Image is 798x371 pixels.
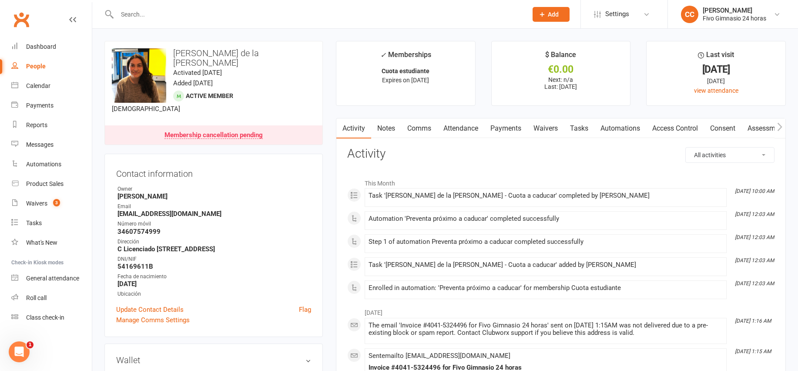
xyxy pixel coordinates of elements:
span: Settings [605,4,629,24]
li: This Month [347,174,775,188]
a: Dashboard [11,37,92,57]
strong: [PERSON_NAME] [117,192,311,200]
div: Product Sales [26,180,64,187]
span: Add [548,11,559,18]
a: Clubworx [10,9,32,30]
a: Activity [336,118,371,138]
button: Add [533,7,570,22]
a: People [11,57,92,76]
div: Número móvil [117,220,311,228]
strong: 54169611B [117,263,311,270]
strong: [EMAIL_ADDRESS][DOMAIN_NAME] [117,210,311,218]
div: Enrolled in automation: 'Preventa próximo a caducar' for membership Cuota estudiante [369,284,723,292]
div: Automations [26,161,61,168]
a: Messages [11,135,92,155]
div: $ Balance [545,49,576,65]
div: [DATE] [654,76,778,86]
div: Automation 'Preventa próximo a caducar' completed successfully [369,215,723,223]
div: Messages [26,141,54,148]
div: Calendar [26,82,50,89]
strong: 34607574999 [117,228,311,236]
a: Consent [704,118,741,138]
div: Waivers [26,200,47,207]
div: Class check-in [26,314,64,321]
div: Reports [26,121,47,128]
li: [DATE] [347,304,775,317]
a: Flag [299,304,311,315]
div: [DATE] [654,65,778,74]
span: 3 [53,199,60,206]
a: Automations [594,118,646,138]
img: image1665509501.png [112,48,166,103]
div: The email 'Invoice #4041-5324496 for Fivo Gimnasio 24 horas' sent on [DATE] 1:15AM was not delive... [369,322,723,337]
a: General attendance kiosk mode [11,269,92,288]
h3: [PERSON_NAME] de la [PERSON_NAME] [112,48,315,67]
time: Activated [DATE] [173,69,222,77]
h3: Contact information [116,165,311,179]
a: Assessments [741,118,795,138]
a: Attendance [437,118,484,138]
a: view attendance [694,87,738,94]
div: People [26,63,46,70]
a: Manage Comms Settings [116,315,190,325]
div: Roll call [26,294,47,301]
a: Class kiosk mode [11,308,92,327]
i: [DATE] 1:15 AM [735,348,771,354]
div: Payments [26,102,54,109]
a: Automations [11,155,92,174]
h3: Wallet [116,355,311,365]
a: Update Contact Details [116,304,184,315]
strong: Cuota estudiante [382,67,429,74]
a: Notes [371,118,401,138]
strong: [DATE] [117,280,311,288]
span: Active member [186,92,233,99]
a: Roll call [11,288,92,308]
span: [DEMOGRAPHIC_DATA] [112,105,180,113]
div: Fecha de nacimiento [117,273,311,281]
strong: C Licenciado [STREET_ADDRESS] [117,245,311,253]
a: What's New [11,233,92,253]
div: Memberships [380,49,431,65]
iframe: Intercom live chat [9,341,30,362]
i: [DATE] 1:16 AM [735,318,771,324]
i: [DATE] 10:00 AM [735,188,774,194]
a: Payments [11,96,92,115]
a: Access Control [646,118,704,138]
a: Payments [484,118,527,138]
a: Tasks [564,118,594,138]
i: [DATE] 12:03 AM [735,234,774,240]
div: CC [681,6,698,23]
div: What's New [26,239,57,246]
input: Search... [114,8,521,20]
a: Waivers [527,118,564,138]
a: Product Sales [11,174,92,194]
div: Last visit [698,49,734,65]
h3: Activity [347,147,775,161]
div: Step 1 of automation Preventa próximo a caducar completed successfully [369,238,723,246]
div: Ubicación [117,290,311,298]
span: Sent email to [EMAIL_ADDRESS][DOMAIN_NAME] [369,352,510,360]
p: Next: n/a Last: [DATE] [500,76,623,90]
div: Owner [117,185,311,193]
div: Email [117,202,311,211]
a: Waivers 3 [11,194,92,213]
a: Reports [11,115,92,135]
div: €0.00 [500,65,623,74]
a: Calendar [11,76,92,96]
time: Added [DATE] [173,79,213,87]
div: General attendance [26,275,79,282]
div: [PERSON_NAME] [703,7,766,14]
i: ✓ [380,51,386,59]
div: Dashboard [26,43,56,50]
a: Tasks [11,213,92,233]
div: Membership cancellation pending [164,132,263,139]
div: Tasks [26,219,42,226]
a: Comms [401,118,437,138]
div: Task '[PERSON_NAME] de la [PERSON_NAME] - Cuota a caducar' completed by [PERSON_NAME] [369,192,723,199]
div: DNI/NIF [117,255,311,263]
i: [DATE] 12:03 AM [735,211,774,217]
div: Fivo Gimnasio 24 horas [703,14,766,22]
div: Dirección [117,238,311,246]
i: [DATE] 12:03 AM [735,257,774,263]
i: [DATE] 12:03 AM [735,280,774,287]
